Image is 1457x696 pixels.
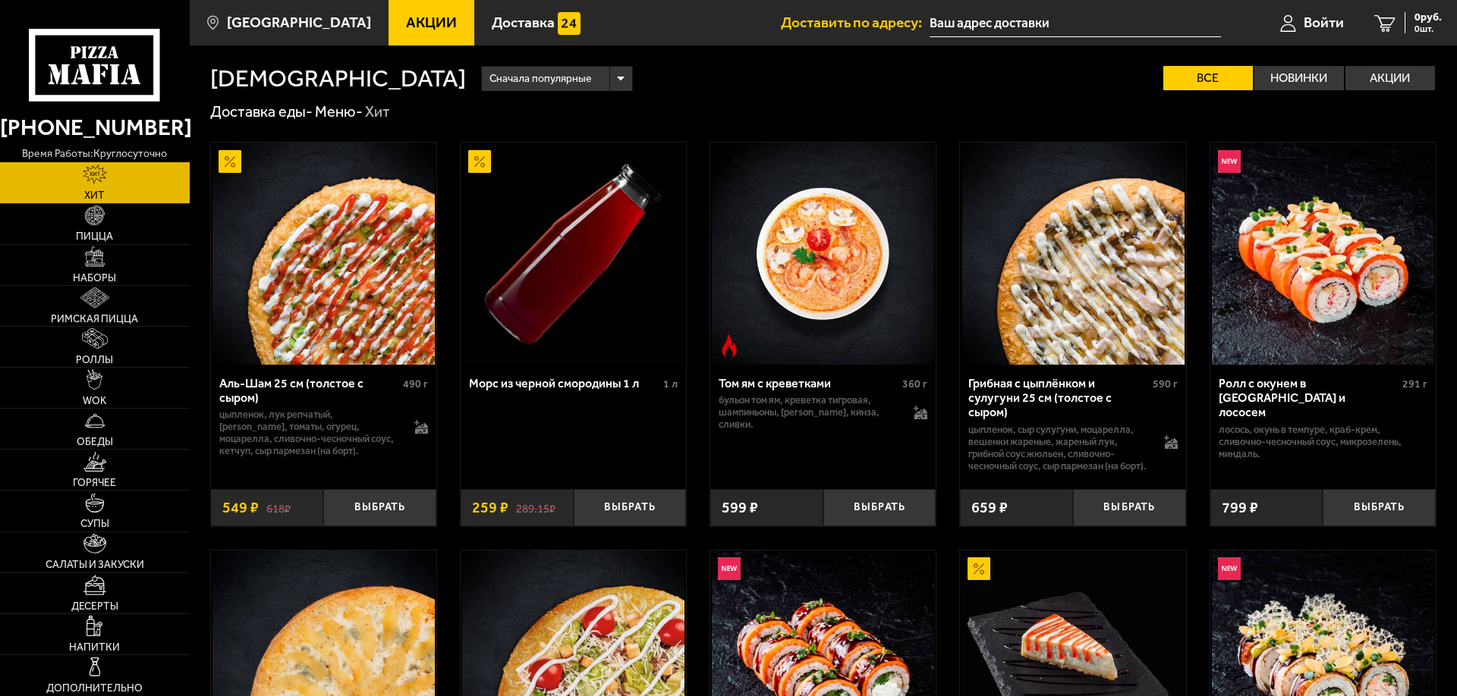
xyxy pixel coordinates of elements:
img: Морс из черной смородины 1 л [462,143,684,365]
span: Сначала популярные [489,64,592,93]
a: Грибная с цыплёнком и сулугуни 25 см (толстое с сыром) [960,143,1185,365]
button: Выбрать [1073,489,1186,526]
span: 259 ₽ [472,500,508,515]
p: цыпленок, лук репчатый, [PERSON_NAME], томаты, огурец, моцарелла, сливочно-чесночный соус, кетчуп... [219,409,399,457]
img: Том ям с креветками [712,143,934,365]
span: Салаты и закуски [46,560,144,570]
button: Выбрать [574,489,687,526]
input: Ваш адрес доставки [930,9,1221,37]
div: Морс из черной смородины 1 л [469,376,659,390]
img: Акционный [968,557,990,580]
p: лосось, окунь в темпуре, краб-крем, сливочно-чесночный соус, микрозелень, миндаль. [1219,424,1427,460]
button: Выбрать [323,489,436,526]
span: Обеды [77,437,113,447]
img: Новинка [718,557,741,580]
a: Доставка еды- [210,102,313,121]
div: Ролл с окунем в [GEOGRAPHIC_DATA] и лососем [1219,376,1399,420]
s: 289.15 ₽ [516,500,555,515]
label: Новинки [1254,66,1344,90]
span: 659 ₽ [971,500,1008,515]
span: 799 ₽ [1222,500,1258,515]
span: 549 ₽ [222,500,259,515]
a: АкционныйАль-Шам 25 см (толстое с сыром) [211,143,436,365]
label: Все [1163,66,1253,90]
label: Акции [1345,66,1435,90]
span: 291 г [1402,378,1427,390]
span: Доставка [492,15,555,30]
span: 590 г [1153,378,1178,390]
img: 15daf4d41897b9f0e9f617042186c801.svg [558,12,581,35]
div: Хит [365,102,390,121]
span: Дополнительно [46,683,143,694]
h1: [DEMOGRAPHIC_DATA] [210,66,466,90]
span: 360 г [902,378,927,390]
p: цыпленок, сыр сулугуни, моцарелла, вешенки жареные, жареный лук, грибной соус Жюльен, сливочно-че... [968,424,1148,472]
span: Акции [406,15,457,30]
span: Роллы [76,355,113,365]
img: Грибная с цыплёнком и сулугуни 25 см (толстое с сыром) [962,143,1185,365]
div: Том ям с креветками [719,376,898,390]
span: Пицца [76,231,113,242]
img: Новинка [1218,557,1241,580]
span: [GEOGRAPHIC_DATA] [227,15,371,30]
button: Выбрать [823,489,936,526]
span: 490 г [403,378,428,390]
img: Аль-Шам 25 см (толстое с сыром) [212,143,435,365]
span: Наборы [73,273,116,284]
span: WOK [83,396,106,406]
span: Римская пицца [51,314,138,324]
span: Супы [80,519,109,529]
img: Ролл с окунем в темпуре и лососем [1212,143,1434,365]
img: Новинка [1218,150,1241,173]
span: 599 ₽ [722,500,758,515]
a: НовинкаРолл с окунем в темпуре и лососем [1210,143,1436,365]
p: бульон том ям, креветка тигровая, шампиньоны, [PERSON_NAME], кинза, сливки. [719,394,898,431]
a: Острое блюдоТом ям с креветками [710,143,936,365]
span: 0 шт. [1415,24,1442,33]
div: Аль-Шам 25 см (толстое с сыром) [219,376,399,405]
a: Меню- [315,102,363,121]
span: Войти [1304,15,1344,30]
img: Акционный [468,150,491,173]
div: Грибная с цыплёнком и сулугуни 25 см (толстое с сыром) [968,376,1148,420]
span: Напитки [69,642,120,653]
button: Выбрать [1323,489,1436,526]
s: 618 ₽ [266,500,291,515]
span: Десерты [71,601,118,612]
img: Острое блюдо [718,334,741,357]
span: Доставить по адресу: [781,15,930,30]
span: 1 л [663,378,678,390]
span: Хит [84,190,105,201]
span: Горячее [73,478,116,488]
img: Акционный [219,150,241,173]
a: АкционныйМорс из черной смородины 1 л [461,143,686,365]
span: 0 руб. [1415,12,1442,23]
